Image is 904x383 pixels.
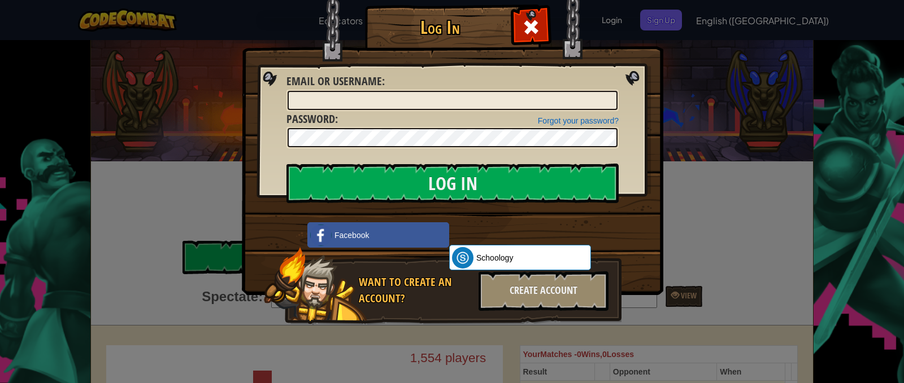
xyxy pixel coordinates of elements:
[310,224,332,246] img: facebook_small.png
[359,274,472,306] div: Want to create an account?
[286,73,382,89] span: Email or Username
[452,247,473,268] img: schoology.png
[286,73,385,90] label: :
[538,116,619,125] a: Forgot your password?
[286,111,335,126] span: Password
[286,111,338,127] label: :
[286,164,619,203] input: Log In
[479,271,609,311] div: Create Account
[444,221,593,246] iframe: Sign in with Google Button
[476,252,513,263] span: Schoology
[368,17,512,37] h1: Log In
[334,230,369,241] span: Facebook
